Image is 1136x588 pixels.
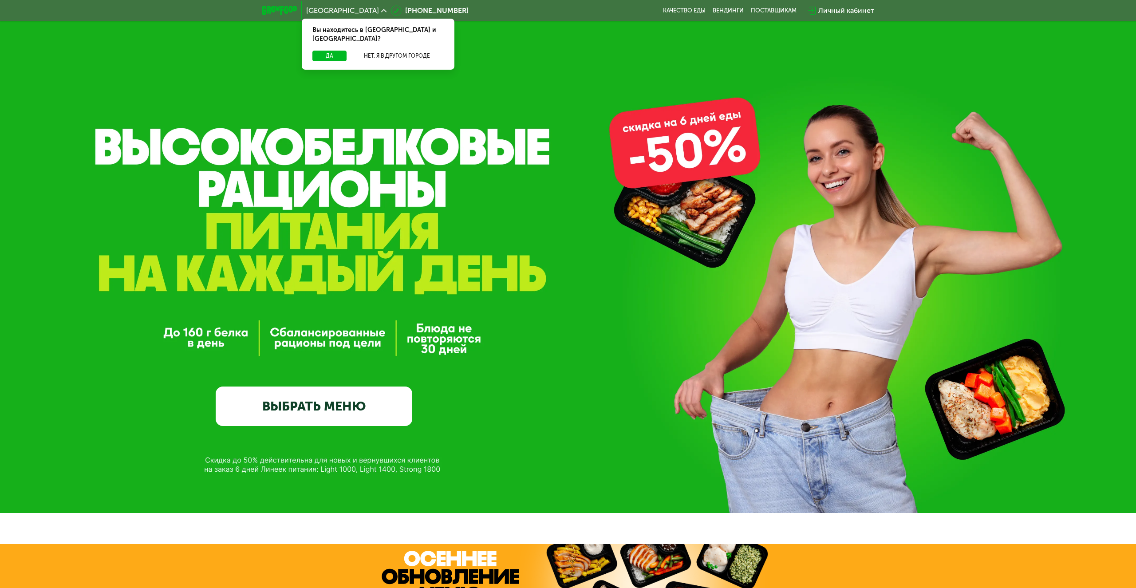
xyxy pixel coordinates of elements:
a: Качество еды [663,7,706,14]
span: [GEOGRAPHIC_DATA] [306,7,379,14]
a: ВЫБРАТЬ МЕНЮ [216,387,412,426]
div: Вы находитесь в [GEOGRAPHIC_DATA] и [GEOGRAPHIC_DATA]? [302,19,454,51]
div: Личный кабинет [818,5,874,16]
a: [PHONE_NUMBER] [391,5,469,16]
button: Да [312,51,347,61]
a: Вендинги [713,7,744,14]
button: Нет, я в другом городе [350,51,444,61]
div: поставщикам [751,7,797,14]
